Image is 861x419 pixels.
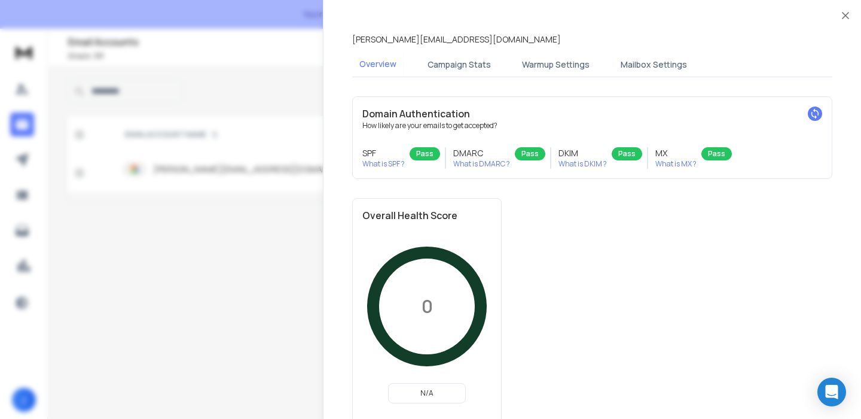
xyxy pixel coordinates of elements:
[558,159,607,169] p: What is DKIM ?
[352,34,561,45] p: [PERSON_NAME][EMAIL_ADDRESS][DOMAIN_NAME]
[422,296,433,317] p: 0
[393,388,460,398] p: N/A
[613,51,694,78] button: Mailbox Settings
[453,147,510,159] h3: DMARC
[655,159,697,169] p: What is MX ?
[362,159,405,169] p: What is SPF ?
[817,378,846,406] div: Open Intercom Messenger
[515,147,545,160] div: Pass
[362,208,491,223] h2: Overall Health Score
[655,147,697,159] h3: MX
[362,121,822,130] p: How likely are your emails to get accepted?
[515,51,597,78] button: Warmup Settings
[362,107,822,121] h2: Domain Authentication
[701,147,732,160] div: Pass
[420,51,498,78] button: Campaign Stats
[352,51,404,78] button: Overview
[453,159,510,169] p: What is DMARC ?
[612,147,642,160] div: Pass
[410,147,440,160] div: Pass
[558,147,607,159] h3: DKIM
[362,147,405,159] h3: SPF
